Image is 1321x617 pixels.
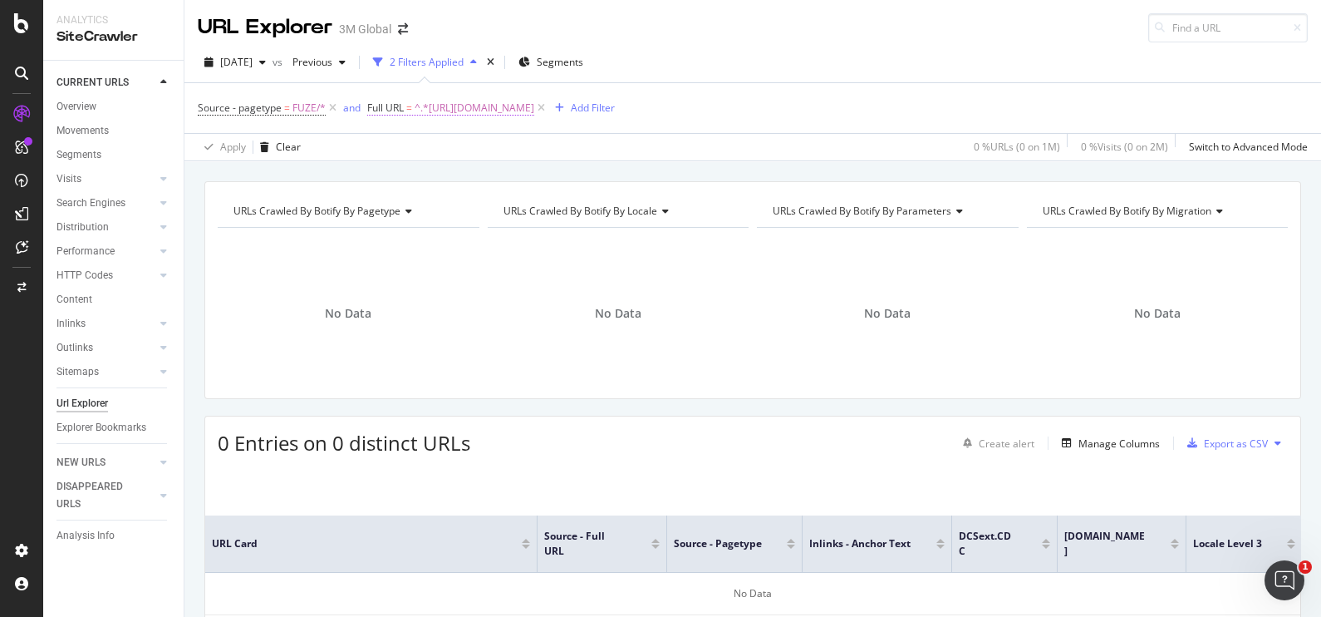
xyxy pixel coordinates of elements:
[1078,437,1160,451] div: Manage Columns
[415,96,534,120] span: ^.*[URL][DOMAIN_NAME]
[1064,529,1146,559] span: [DOMAIN_NAME]
[56,339,93,357] div: Outlinks
[56,315,155,333] a: Inlinks
[292,96,326,120] span: FUZE/*
[343,101,361,115] div: and
[367,101,404,115] span: Full URL
[56,74,129,91] div: CURRENT URLS
[284,101,290,115] span: =
[212,536,518,551] span: URL Card
[56,195,155,212] a: Search Engines
[273,55,286,69] span: vs
[56,170,81,188] div: Visits
[1189,140,1308,154] div: Switch to Advanced Mode
[56,454,155,471] a: NEW URLS
[56,291,92,308] div: Content
[56,74,155,91] a: CURRENT URLS
[366,49,484,76] button: 2 Filters Applied
[56,478,155,513] a: DISAPPEARED URLS
[1148,13,1308,42] input: Find a URL
[56,419,172,437] a: Explorer Bookmarks
[864,305,911,322] span: No Data
[286,55,332,69] span: Previous
[1039,198,1274,225] h4: URLs Crawled By Botify By migration
[544,529,626,559] span: Source - Full URL
[956,430,1034,457] button: Create alert
[253,134,301,160] button: Clear
[198,101,282,115] span: Source - pagetype
[979,437,1034,451] div: Create alert
[56,454,106,471] div: NEW URLS
[56,146,101,164] div: Segments
[198,49,273,76] button: [DATE]
[286,49,352,76] button: Previous
[56,527,172,545] a: Analysis Info
[343,100,361,116] button: and
[1204,437,1268,451] div: Export as CSV
[56,219,155,236] a: Distribution
[56,395,172,412] a: Url Explorer
[1134,305,1181,322] span: No Data
[56,339,155,357] a: Outlinks
[809,536,911,551] span: Inlinks - Anchor Text
[56,195,125,212] div: Search Engines
[512,49,590,76] button: Segments
[1181,430,1268,457] button: Export as CSV
[674,536,762,551] span: Source - pagetype
[56,27,170,47] div: SiteCrawler
[1193,536,1262,551] span: locale Level 3
[769,198,1004,225] h4: URLs Crawled By Botify By parameters
[339,21,391,37] div: 3M Global
[198,13,332,42] div: URL Explorer
[56,219,109,236] div: Distribution
[1043,204,1211,218] span: URLs Crawled By Botify By migration
[1055,433,1160,453] button: Manage Columns
[595,305,641,322] span: No Data
[56,146,172,164] a: Segments
[198,134,246,160] button: Apply
[406,101,412,115] span: =
[56,363,155,381] a: Sitemaps
[56,98,96,116] div: Overview
[484,54,498,71] div: times
[56,122,172,140] a: Movements
[56,478,140,513] div: DISAPPEARED URLS
[56,243,115,260] div: Performance
[56,291,172,308] a: Content
[56,419,146,437] div: Explorer Bookmarks
[1182,134,1308,160] button: Switch to Advanced Mode
[56,267,155,284] a: HTTP Codes
[56,98,172,116] a: Overview
[1299,560,1312,574] span: 1
[233,204,400,218] span: URLs Crawled By Botify By pagetype
[220,140,246,154] div: Apply
[218,429,470,457] span: 0 Entries on 0 distinct URLs
[205,573,1300,615] div: No Data
[56,170,155,188] a: Visits
[276,140,301,154] div: Clear
[571,101,615,115] div: Add Filter
[500,198,734,225] h4: URLs Crawled By Botify By locale
[537,55,583,69] span: Segments
[220,55,253,69] span: 2025 Aug. 24th
[56,267,113,284] div: HTTP Codes
[325,305,371,322] span: No Data
[56,395,108,412] div: Url Explorer
[959,529,1017,559] span: DCSext.CDC
[974,140,1060,154] div: 0 % URLs ( 0 on 1M )
[56,13,170,27] div: Analytics
[56,363,99,381] div: Sitemaps
[230,198,464,225] h4: URLs Crawled By Botify By pagetype
[56,527,115,545] div: Analysis Info
[773,204,951,218] span: URLs Crawled By Botify By parameters
[398,23,408,35] div: arrow-right-arrow-left
[56,243,155,260] a: Performance
[503,204,657,218] span: URLs Crawled By Botify By locale
[1265,560,1304,600] iframe: Intercom live chat
[1081,140,1168,154] div: 0 % Visits ( 0 on 2M )
[390,55,464,69] div: 2 Filters Applied
[56,122,109,140] div: Movements
[56,315,86,333] div: Inlinks
[548,98,615,118] button: Add Filter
